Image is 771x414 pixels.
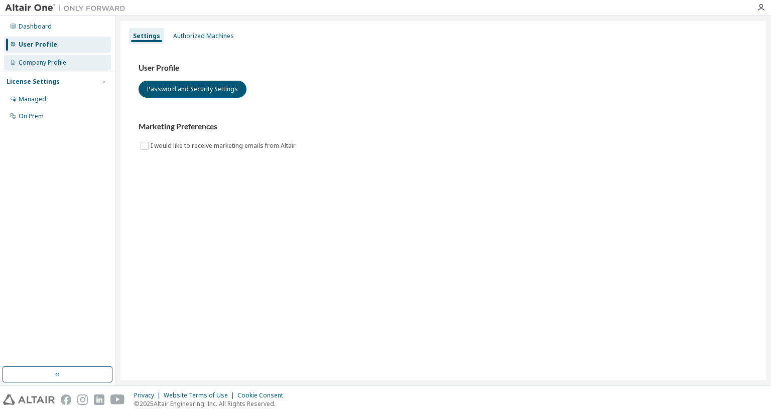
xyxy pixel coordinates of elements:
p: © 2025 Altair Engineering, Inc. All Rights Reserved. [134,399,289,408]
img: youtube.svg [110,394,125,405]
h3: User Profile [139,63,748,73]
div: Authorized Machines [173,32,234,40]
img: instagram.svg [77,394,88,405]
img: altair_logo.svg [3,394,55,405]
div: License Settings [7,78,60,86]
h3: Marketing Preferences [139,122,748,132]
div: Dashboard [19,23,52,31]
img: facebook.svg [61,394,71,405]
div: User Profile [19,41,57,49]
div: Managed [19,95,46,103]
img: linkedin.svg [94,394,104,405]
button: Password and Security Settings [139,81,246,98]
div: Cookie Consent [237,391,289,399]
div: On Prem [19,112,44,120]
div: Settings [133,32,160,40]
div: Company Profile [19,59,66,67]
label: I would like to receive marketing emails from Altair [151,140,298,152]
div: Privacy [134,391,164,399]
img: Altair One [5,3,131,13]
div: Website Terms of Use [164,391,237,399]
